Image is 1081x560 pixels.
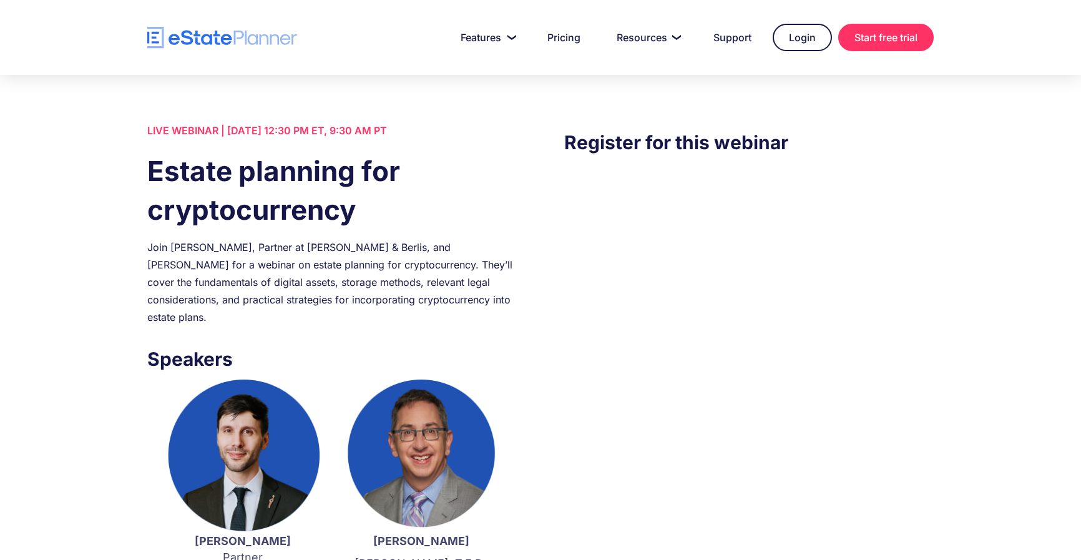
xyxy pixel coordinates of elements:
strong: [PERSON_NAME] [373,534,469,548]
a: Features [446,25,526,50]
strong: [PERSON_NAME] [195,534,291,548]
h1: Estate planning for cryptocurrency [147,152,517,229]
div: LIVE WEBINAR | [DATE] 12:30 PM ET, 9:30 AM PT [147,122,517,139]
h3: Register for this webinar [564,128,934,157]
a: Login [773,24,832,51]
div: Join [PERSON_NAME], Partner at [PERSON_NAME] & Berlis, and [PERSON_NAME] for a webinar on estate ... [147,238,517,326]
a: Start free trial [838,24,934,51]
a: Resources [602,25,692,50]
iframe: Form 0 [564,182,934,394]
a: home [147,27,297,49]
a: Pricing [532,25,595,50]
h3: Speakers [147,345,517,373]
a: Support [698,25,766,50]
